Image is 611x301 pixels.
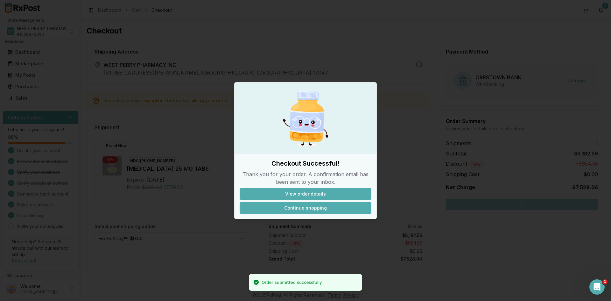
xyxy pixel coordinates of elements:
iframe: Intercom live chat [589,279,605,295]
button: Continue shopping [240,202,371,214]
h2: Checkout Successful! [240,159,371,168]
span: 1 [602,279,607,284]
p: Thank you for your order. A confirmation email has been sent to your inbox. [240,170,371,186]
button: View order details [240,188,371,200]
img: Happy Pill Bottle [275,88,336,149]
